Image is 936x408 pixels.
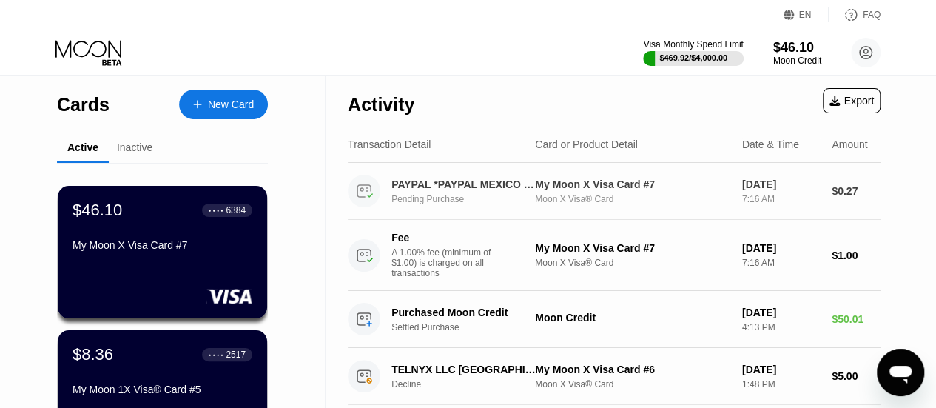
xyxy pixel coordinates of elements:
[535,194,730,204] div: Moon X Visa® Card
[348,138,431,150] div: Transaction Detail
[391,247,502,278] div: A 1.00% fee (minimum of $1.00) is charged on all transactions
[832,185,881,197] div: $0.27
[391,379,549,389] div: Decline
[226,350,246,360] div: 2517
[209,208,223,213] div: ● ● ● ●
[535,364,730,375] div: My Moon X Visa Card #6
[742,364,820,375] div: [DATE]
[348,220,881,291] div: FeeA 1.00% fee (minimum of $1.00) is charged on all transactionsMy Moon X Visa Card #7Moon X Visa...
[832,313,881,325] div: $50.01
[117,141,152,153] div: Inactive
[73,384,252,395] div: My Moon 1X Visa® Card #5
[348,94,414,116] div: Activity
[391,194,549,204] div: Pending Purchase
[67,141,98,153] div: Active
[742,307,820,318] div: [DATE]
[659,53,727,62] div: $469.92 / $4,000.00
[832,138,867,150] div: Amount
[348,291,881,348] div: Purchased Moon CreditSettled PurchaseMoon Credit[DATE]4:13 PM$50.01
[742,242,820,254] div: [DATE]
[73,345,113,364] div: $8.36
[742,258,820,268] div: 7:16 AM
[535,379,730,389] div: Moon X Visa® Card
[535,258,730,268] div: Moon X Visa® Card
[877,349,924,396] iframe: Button to launch messaging window, conversation in progress
[863,10,881,20] div: FAQ
[829,95,874,107] div: Export
[73,201,122,220] div: $46.10
[643,39,743,66] div: Visa Monthly Spend Limit$469.92/$4,000.00
[832,250,881,261] div: $1.00
[742,322,820,332] div: 4:13 PM
[799,10,812,20] div: EN
[829,7,881,22] div: FAQ
[391,178,539,190] div: PAYPAL *PAYPAL MEXICO CITY MX
[742,178,820,190] div: [DATE]
[535,312,730,324] div: Moon Credit
[58,186,267,318] div: $46.10● ● ● ●6384My Moon X Visa Card #7
[773,40,821,56] div: $46.10
[209,352,223,357] div: ● ● ● ●
[832,370,881,382] div: $5.00
[773,40,821,66] div: $46.10Moon Credit
[643,39,743,50] div: Visa Monthly Spend Limit
[57,94,110,116] div: Cards
[391,307,539,318] div: Purchased Moon Credit
[391,322,549,332] div: Settled Purchase
[391,232,495,244] div: Fee
[535,242,730,254] div: My Moon X Visa Card #7
[773,56,821,66] div: Moon Credit
[742,194,820,204] div: 7:16 AM
[179,90,268,119] div: New Card
[742,138,799,150] div: Date & Time
[742,379,820,389] div: 1:48 PM
[535,138,638,150] div: Card or Product Detail
[535,178,730,190] div: My Moon X Visa Card #7
[226,205,246,215] div: 6384
[73,239,252,251] div: My Moon X Visa Card #7
[348,163,881,220] div: PAYPAL *PAYPAL MEXICO CITY MXPending PurchaseMy Moon X Visa Card #7Moon X Visa® Card[DATE]7:16 AM...
[784,7,829,22] div: EN
[391,364,539,375] div: TELNYX LLC [GEOGRAPHIC_DATA] [GEOGRAPHIC_DATA]
[348,348,881,405] div: TELNYX LLC [GEOGRAPHIC_DATA] [GEOGRAPHIC_DATA]DeclineMy Moon X Visa Card #6Moon X Visa® Card[DATE...
[823,88,881,113] div: Export
[208,98,254,111] div: New Card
